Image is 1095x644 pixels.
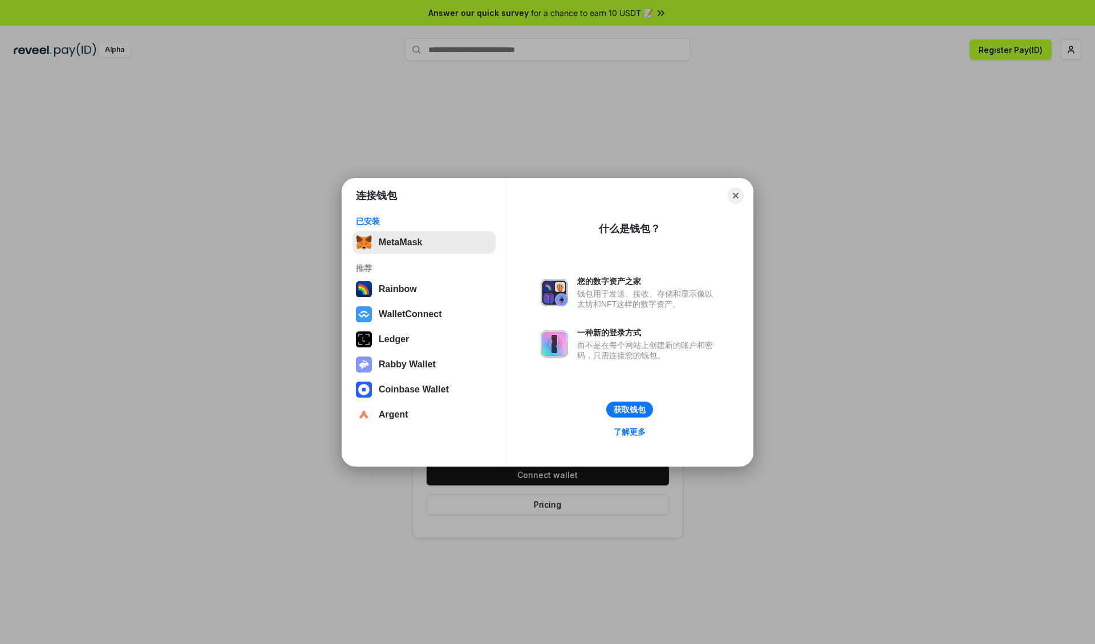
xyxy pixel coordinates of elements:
[379,384,449,395] div: Coinbase Wallet
[379,359,436,370] div: Rabby Wallet
[614,427,646,437] div: 了解更多
[356,234,372,250] img: svg+xml,%3Csvg%20fill%3D%22none%22%20height%3D%2233%22%20viewBox%3D%220%200%2035%2033%22%20width%...
[728,188,744,204] button: Close
[352,278,496,301] button: Rainbow
[356,263,492,273] div: 推荐
[599,222,660,236] div: 什么是钱包？
[356,407,372,423] img: svg+xml,%3Csvg%20width%3D%2228%22%20height%3D%2228%22%20viewBox%3D%220%200%2028%2028%22%20fill%3D...
[379,237,422,248] div: MetaMask
[379,410,408,420] div: Argent
[356,382,372,398] img: svg+xml,%3Csvg%20width%3D%2228%22%20height%3D%2228%22%20viewBox%3D%220%200%2028%2028%22%20fill%3D...
[577,340,719,361] div: 而不是在每个网站上创建新的账户和密码，只需连接您的钱包。
[379,309,442,319] div: WalletConnect
[577,276,719,286] div: 您的数字资产之家
[356,357,372,372] img: svg+xml,%3Csvg%20xmlns%3D%22http%3A%2F%2Fwww.w3.org%2F2000%2Fsvg%22%20fill%3D%22none%22%20viewBox...
[356,189,397,202] h1: 连接钱包
[352,353,496,376] button: Rabby Wallet
[352,328,496,351] button: Ledger
[352,231,496,254] button: MetaMask
[356,281,372,297] img: svg+xml,%3Csvg%20width%3D%22120%22%20height%3D%22120%22%20viewBox%3D%220%200%20120%20120%22%20fil...
[577,289,719,309] div: 钱包用于发送、接收、存储和显示像以太坊和NFT这样的数字资产。
[352,378,496,401] button: Coinbase Wallet
[352,303,496,326] button: WalletConnect
[356,216,492,226] div: 已安装
[577,327,719,338] div: 一种新的登录方式
[352,403,496,426] button: Argent
[606,402,653,418] button: 获取钱包
[356,331,372,347] img: svg+xml,%3Csvg%20xmlns%3D%22http%3A%2F%2Fwww.w3.org%2F2000%2Fsvg%22%20width%3D%2228%22%20height%3...
[379,284,417,294] div: Rainbow
[356,306,372,322] img: svg+xml,%3Csvg%20width%3D%2228%22%20height%3D%2228%22%20viewBox%3D%220%200%2028%2028%22%20fill%3D...
[541,330,568,358] img: svg+xml,%3Csvg%20xmlns%3D%22http%3A%2F%2Fwww.w3.org%2F2000%2Fsvg%22%20fill%3D%22none%22%20viewBox...
[607,424,652,439] a: 了解更多
[541,279,568,306] img: svg+xml,%3Csvg%20xmlns%3D%22http%3A%2F%2Fwww.w3.org%2F2000%2Fsvg%22%20fill%3D%22none%22%20viewBox...
[614,404,646,415] div: 获取钱包
[379,334,409,345] div: Ledger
